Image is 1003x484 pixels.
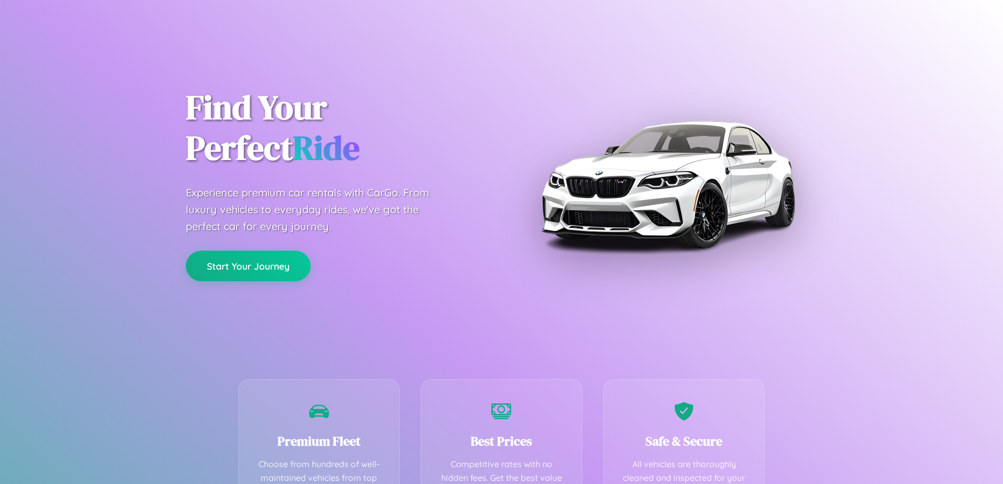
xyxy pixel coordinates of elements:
[536,53,799,316] img: Premium BMW car rental vehicle
[437,432,566,450] h3: Best Prices
[255,432,384,450] h3: Premium Fleet
[186,251,311,281] button: Start Your Journey
[620,432,749,450] h3: Safe & Secure
[186,87,486,169] h1: Find Your Perfect
[293,125,360,171] span: Ride
[186,184,449,235] p: Experience premium car rentals with CarGo. From luxury vehicles to everyday rides, we've got the ...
